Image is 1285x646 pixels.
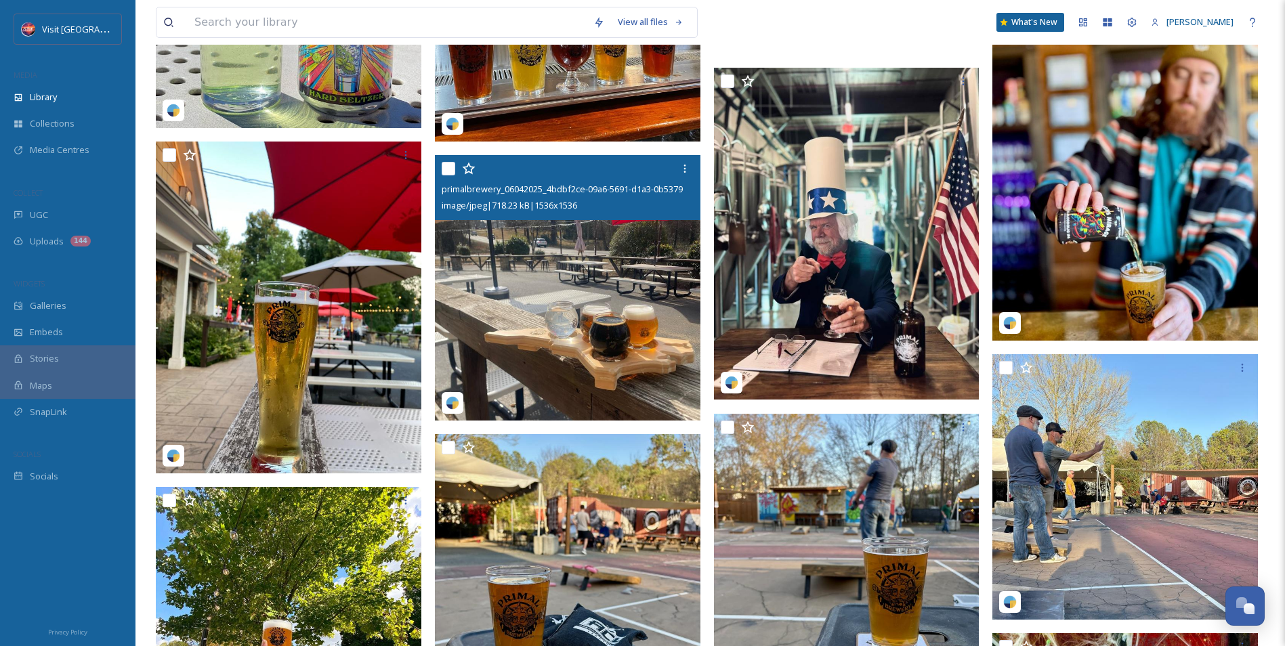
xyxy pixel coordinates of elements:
span: COLLECT [14,188,43,198]
img: snapsea-logo.png [725,376,738,389]
span: Library [30,91,57,104]
img: primalbrewery_06042025_c7e8abd3-43e4-69ba-0112-01874b2af3ce.jpg [992,9,1258,341]
img: primalbrewery _03192025_18090287374576334.jpg [992,354,1258,620]
span: [PERSON_NAME] [1166,16,1234,28]
span: image/jpeg | 718.23 kB | 1536 x 1536 [442,199,577,211]
span: MEDIA [14,70,37,80]
img: primalbrewery_06042025_c95a7dcc-8fa2-ad85-ecc1-125c6a60593a.jpg [714,68,979,400]
img: snapsea-logo.png [446,396,459,410]
a: [PERSON_NAME] [1144,9,1240,35]
span: primalbrewery_06042025_4bdbf2ce-09a6-5691-d1a3-0b53799df4f5.jpg [442,182,723,195]
span: Embeds [30,326,63,339]
img: snapsea-logo.png [167,104,180,117]
button: Open Chat [1225,586,1265,626]
span: Visit [GEOGRAPHIC_DATA][PERSON_NAME] [42,22,214,35]
img: snapsea-logo.png [1003,316,1017,330]
img: snapsea-logo.png [446,117,459,131]
span: Privacy Policy [48,628,87,637]
span: Media Centres [30,144,89,156]
span: Socials [30,470,58,483]
span: Stories [30,352,59,365]
span: Collections [30,117,75,130]
span: SOCIALS [14,449,41,459]
div: 144 [70,236,91,246]
input: Search your library [188,7,587,37]
img: snapsea-logo.png [167,449,180,462]
span: WIDGETS [14,278,45,288]
a: What's New [996,13,1064,32]
img: primalbrewery_06042025_4bdbf2ce-09a6-5691-d1a3-0b53799df4f5.jpg [435,155,700,421]
span: Maps [30,379,52,392]
img: snapsea-logo.png [1003,595,1017,609]
img: Logo%20Image.png [22,22,35,36]
span: SnapLink [30,406,67,418]
span: UGC [30,209,48,221]
a: Privacy Policy [48,623,87,639]
span: Galleries [30,299,66,312]
a: View all files [611,9,690,35]
img: primalbrewery_05172025_18003077318777406.jpg [156,142,421,473]
span: Uploads [30,235,64,248]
